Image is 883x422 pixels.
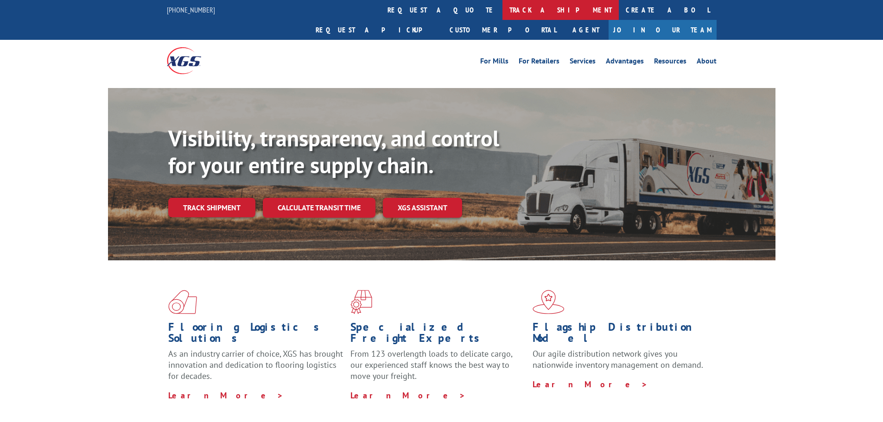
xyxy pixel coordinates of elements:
a: Advantages [606,57,644,68]
a: Services [570,57,596,68]
img: xgs-icon-total-supply-chain-intelligence-red [168,290,197,314]
a: [PHONE_NUMBER] [167,5,215,14]
a: Agent [563,20,609,40]
a: For Mills [480,57,508,68]
b: Visibility, transparency, and control for your entire supply chain. [168,124,499,179]
span: Our agile distribution network gives you nationwide inventory management on demand. [533,348,703,370]
span: As an industry carrier of choice, XGS has brought innovation and dedication to flooring logistics... [168,348,343,381]
a: Resources [654,57,686,68]
a: XGS ASSISTANT [383,198,462,218]
p: From 123 overlength loads to delicate cargo, our experienced staff knows the best way to move you... [350,348,526,390]
a: Learn More > [168,390,284,401]
a: Track shipment [168,198,255,217]
h1: Flooring Logistics Solutions [168,321,343,348]
a: Request a pickup [309,20,443,40]
h1: Specialized Freight Experts [350,321,526,348]
h1: Flagship Distribution Model [533,321,708,348]
img: xgs-icon-flagship-distribution-model-red [533,290,565,314]
a: Learn More > [350,390,466,401]
a: Calculate transit time [263,198,375,218]
a: Customer Portal [443,20,563,40]
a: Learn More > [533,379,648,390]
a: Join Our Team [609,20,717,40]
img: xgs-icon-focused-on-flooring-red [350,290,372,314]
a: About [697,57,717,68]
a: For Retailers [519,57,559,68]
